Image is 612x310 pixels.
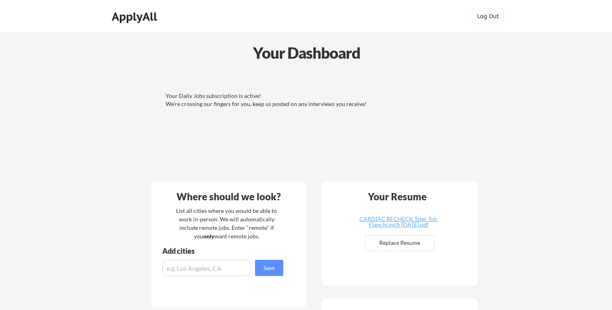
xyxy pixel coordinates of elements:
div: Your Resume [357,192,437,202]
strong: only [203,233,215,240]
div: ApplyAll [112,10,159,23]
div: Your Dashboard [1,41,612,64]
div: Add cities [162,247,285,255]
div: List all cities where you would be able to work in-person. We will automatically include remote j... [171,206,282,240]
div: CARDIAC RECHECK Tater Tot-Flanchraych [DATE].pdf [351,216,447,227]
div: Where should we look? [153,192,304,202]
button: Log Out [472,8,504,24]
button: Save [255,260,283,276]
input: e.g. Los Angeles, CA [162,260,251,276]
div: Your Daily Jobs subscription is active! We're crossing our fingers for you, keep us posted on any... [166,92,457,108]
a: CARDIAC RECHECK Tater Tot-Flanchraych [DATE].pdf [351,216,447,229]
